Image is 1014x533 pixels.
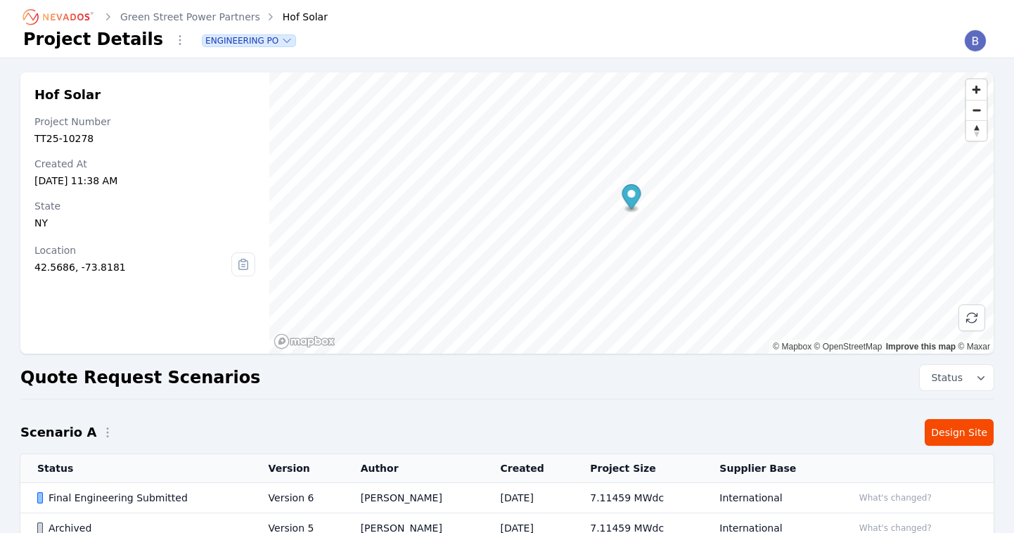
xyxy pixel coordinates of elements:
[920,365,994,390] button: Status
[966,101,987,120] span: Zoom out
[484,454,574,483] th: Created
[484,483,574,513] td: [DATE]
[853,490,938,506] button: What's changed?
[203,35,295,46] button: Engineering PO
[966,120,987,141] button: Reset bearing to north
[252,483,344,513] td: Version 6
[20,423,96,442] h2: Scenario A
[34,174,255,188] div: [DATE] 11:38 AM
[20,366,260,389] h2: Quote Request Scenarios
[20,483,994,513] tr: Final Engineering SubmittedVersion 6[PERSON_NAME][DATE]7.11459 MWdcInternationalWhat's changed?
[344,483,484,513] td: [PERSON_NAME]
[23,28,163,51] h1: Project Details
[34,216,255,230] div: NY
[925,419,994,446] a: Design Site
[34,199,255,213] div: State
[573,483,702,513] td: 7.11459 MWdc
[37,491,245,505] div: Final Engineering Submitted
[702,454,835,483] th: Supplier Base
[814,342,883,352] a: OpenStreetMap
[34,131,255,146] div: TT25-10278
[252,454,344,483] th: Version
[274,333,335,349] a: Mapbox homepage
[263,10,328,24] div: Hof Solar
[23,6,328,28] nav: Breadcrumb
[34,115,255,129] div: Project Number
[925,371,963,385] span: Status
[702,483,835,513] td: International
[269,72,994,354] canvas: Map
[886,342,956,352] a: Improve this map
[120,10,260,24] a: Green Street Power Partners
[964,30,987,52] img: Brittanie Jackson
[966,79,987,100] button: Zoom in
[34,243,231,257] div: Location
[344,454,484,483] th: Author
[34,86,255,103] h2: Hof Solar
[958,342,990,352] a: Maxar
[773,342,811,352] a: Mapbox
[573,454,702,483] th: Project Size
[622,184,641,213] div: Map marker
[966,100,987,120] button: Zoom out
[34,157,255,171] div: Created At
[20,454,252,483] th: Status
[34,260,231,274] div: 42.5686, -73.8181
[966,121,987,141] span: Reset bearing to north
